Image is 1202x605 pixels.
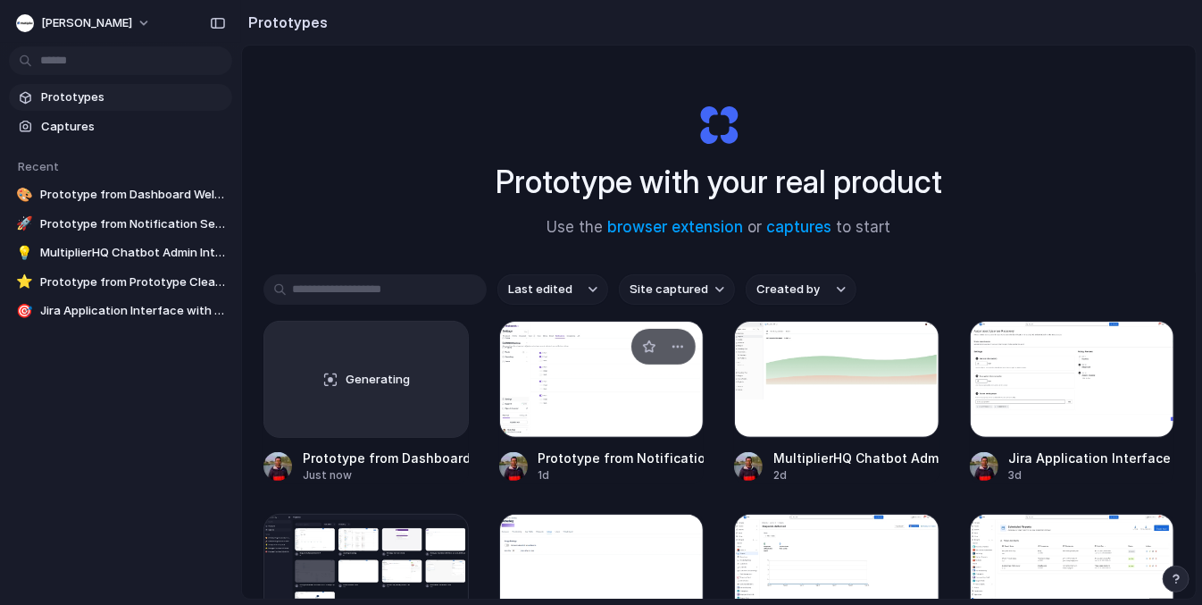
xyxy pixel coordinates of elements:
a: Prototypes [9,84,232,111]
a: 🎯Jira Application Interface with Visual Date Workflow [9,298,232,324]
span: Jira Application Interface with Visual Date Workflow [40,302,225,320]
button: [PERSON_NAME] [9,9,160,38]
span: Prototype from Prototype CleanShot [DATE] 15.26.49@2x.png [40,273,225,291]
h1: Prototype with your real product [496,158,942,206]
div: 🎨 [16,186,33,204]
div: 🚀 [16,215,33,233]
a: ⭐Prototype from Prototype CleanShot [DATE] 15.26.49@2x.png [9,269,232,296]
a: Jira Application Interface with Visual Date WorkflowJira Application Interface with Visual Date W... [970,321,1175,483]
a: 🎨Prototype from Dashboard Welcome [9,181,232,208]
div: Prototype from Notification Settings [538,449,705,467]
a: captures [767,218,832,236]
span: Use the or to start [547,216,891,239]
div: Jira Application Interface with Visual Date Workflow [1009,449,1175,467]
span: Prototypes [41,88,225,106]
a: 💡MultiplierHQ Chatbot Admin Interface [9,239,232,266]
div: 1d [538,467,705,483]
h2: Prototypes [241,12,328,33]
a: MultiplierHQ Chatbot Admin InterfaceMultiplierHQ Chatbot Admin Interface2d [734,321,939,483]
div: 💡 [16,244,33,262]
div: 🎯 [16,302,33,320]
button: Last edited [497,274,608,305]
span: Site captured [630,281,708,298]
button: Created by [746,274,856,305]
span: [PERSON_NAME] [41,14,132,32]
div: ⭐ [16,273,33,291]
span: MultiplierHQ Chatbot Admin Interface [40,244,225,262]
span: Prototype from Notification Settings [40,215,225,233]
button: Site captured [619,274,735,305]
span: Captures [41,118,225,136]
span: Created by [756,281,820,298]
span: Recent [18,159,59,173]
span: Last edited [508,281,572,298]
div: MultiplierHQ Chatbot Admin Interface [773,449,939,467]
a: browser extension [608,218,744,236]
a: Prototype from Notification SettingsPrototype from Notification Settings1d [499,321,705,483]
span: Generating [346,371,410,389]
div: 2d [773,467,939,483]
a: Captures [9,113,232,140]
span: Prototype from Dashboard Welcome [40,186,225,204]
a: 🚀Prototype from Notification Settings [9,211,232,238]
a: GeneratingPrototype from Dashboard WelcomeJust now [263,321,469,483]
div: Prototype from Dashboard Welcome [303,449,469,467]
div: 3d [1009,467,1175,483]
div: Just now [303,467,469,483]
